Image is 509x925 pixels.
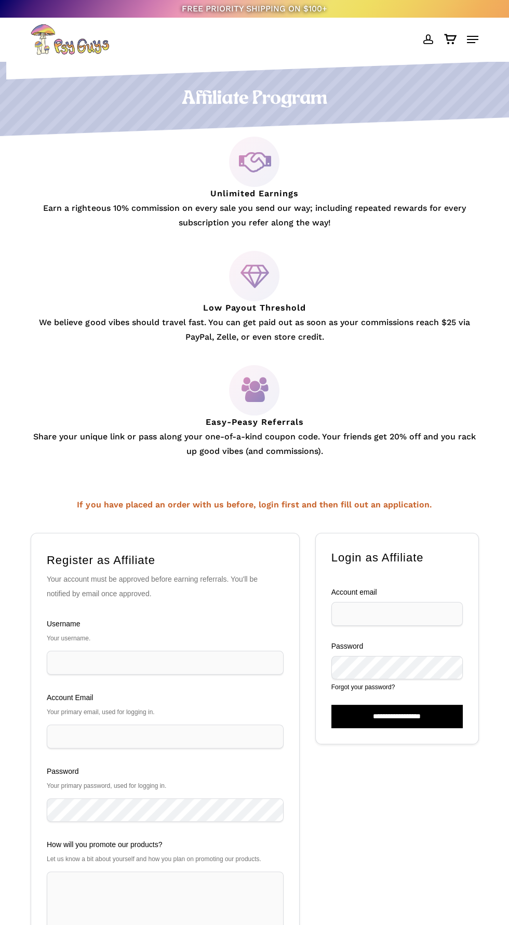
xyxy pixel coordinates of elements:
h2: Register as Affiliate [47,552,284,569]
div: Account Email [47,690,284,705]
p: Share your unique link or pass along your one-of-a-kind coupon code. Your friends get 20% off and... [31,430,478,459]
p: We believe good vibes should travel fast. You can get paid out as soon as your commissions reach ... [31,315,478,344]
h2: Login as Affiliate [331,549,452,567]
p: Your primary email, used for logging in. [47,705,284,719]
strong: If you have placed an order with us before, login first and then fill out an application. [77,500,432,510]
img: PsyGuys [31,24,110,55]
label: Password [331,639,463,653]
div: Password [47,764,284,779]
a: Navigation Menu [467,34,478,45]
a: Cart [438,24,462,55]
p: Your primary password, used for logging in. [47,779,284,793]
div: How will you promote our products? [47,837,284,852]
p: Your account must be approved before earning referrals. You'll be notified by email once approved. [47,572,273,601]
h1: Affiliate Program [31,87,478,111]
strong: Unlimited Earnings [210,189,299,198]
p: Earn a righteous 10% commission on every sale you send our way; including repeated rewards for ev... [31,201,478,230]
div: Username [47,616,284,631]
strong: Easy-Peasy Referrals [205,417,303,427]
p: Let us know a bit about yourself and how you plan on promoting our products. [47,852,284,866]
strong: Low Payout Threshold [203,303,306,313]
a: Forgot your password? [331,683,395,691]
p: Your username. [47,631,284,646]
label: Account email [331,585,463,599]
